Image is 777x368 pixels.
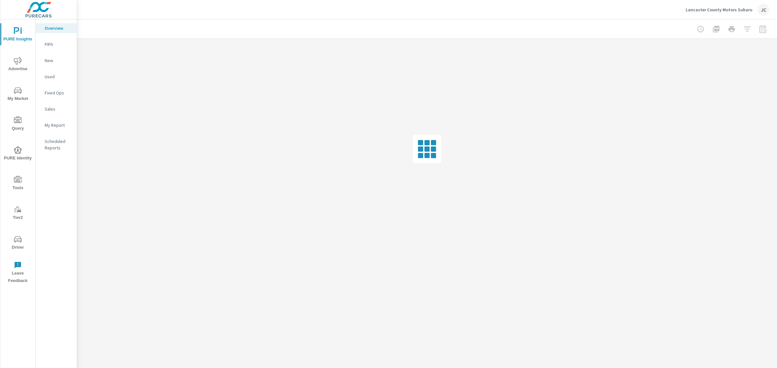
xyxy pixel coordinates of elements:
[45,138,72,151] p: Scheduled Reports
[45,73,72,80] p: Used
[36,39,77,49] div: PIPA
[36,23,77,33] div: Overview
[686,7,752,13] p: Lancaster County Motors Subaru
[0,19,35,287] div: nav menu
[2,57,33,73] span: Advertise
[2,235,33,251] span: Driver
[36,72,77,81] div: Used
[45,41,72,48] p: PIPA
[45,25,72,31] p: Overview
[2,87,33,103] span: My Market
[36,136,77,153] div: Scheduled Reports
[45,90,72,96] p: Fixed Ops
[2,206,33,222] span: Tier2
[36,88,77,98] div: Fixed Ops
[36,56,77,65] div: New
[2,146,33,162] span: PURE Identity
[45,57,72,64] p: New
[36,104,77,114] div: Sales
[2,116,33,132] span: Query
[36,120,77,130] div: My Report
[2,261,33,285] span: Leave Feedback
[45,106,72,112] p: Sales
[2,27,33,43] span: PURE Insights
[45,122,72,128] p: My Report
[758,4,769,16] div: JC
[2,176,33,192] span: Tools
